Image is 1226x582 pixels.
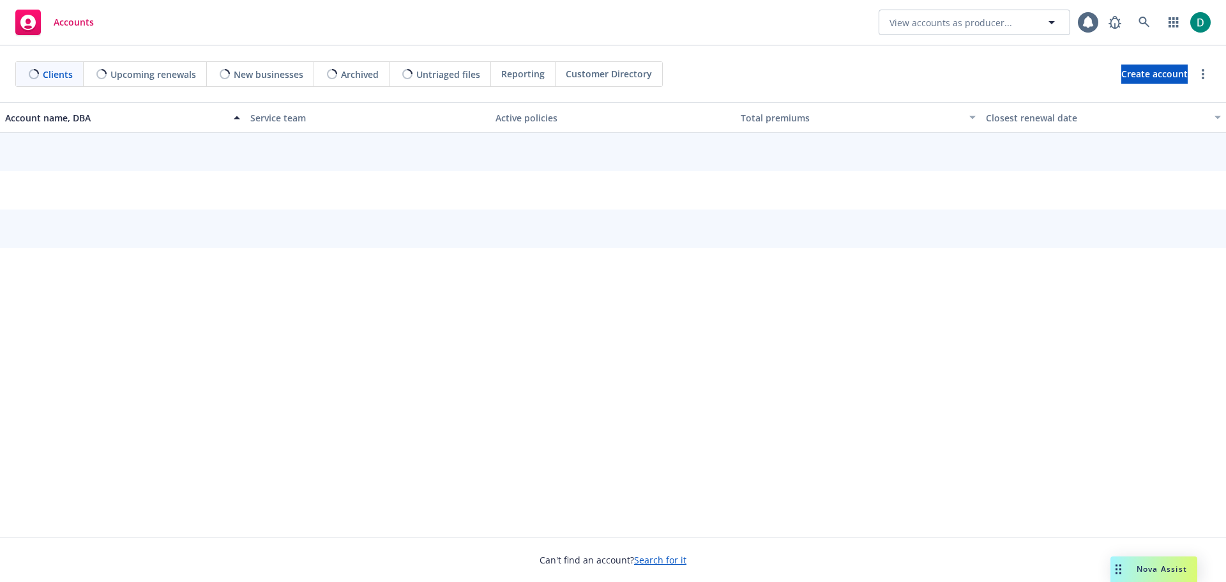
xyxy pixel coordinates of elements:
[741,111,962,125] div: Total premiums
[540,553,686,567] span: Can't find an account?
[341,68,379,81] span: Archived
[250,111,485,125] div: Service team
[1102,10,1128,35] a: Report a Bug
[634,554,686,566] a: Search for it
[54,17,94,27] span: Accounts
[10,4,99,40] a: Accounts
[879,10,1070,35] button: View accounts as producer...
[501,67,545,80] span: Reporting
[1110,556,1197,582] button: Nova Assist
[986,111,1207,125] div: Closest renewal date
[234,68,303,81] span: New businesses
[1190,12,1211,33] img: photo
[1121,62,1188,86] span: Create account
[110,68,196,81] span: Upcoming renewals
[245,102,490,133] button: Service team
[1161,10,1186,35] a: Switch app
[736,102,981,133] button: Total premiums
[5,111,226,125] div: Account name, DBA
[1137,563,1187,574] span: Nova Assist
[496,111,730,125] div: Active policies
[43,68,73,81] span: Clients
[566,67,652,80] span: Customer Directory
[1110,556,1126,582] div: Drag to move
[981,102,1226,133] button: Closest renewal date
[889,16,1012,29] span: View accounts as producer...
[1131,10,1157,35] a: Search
[490,102,736,133] button: Active policies
[416,68,480,81] span: Untriaged files
[1121,65,1188,84] a: Create account
[1195,66,1211,82] a: more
